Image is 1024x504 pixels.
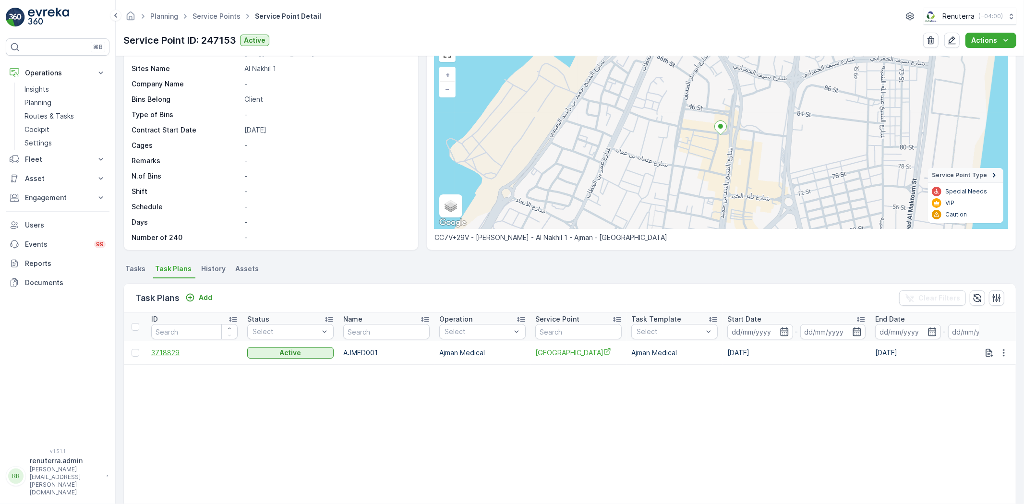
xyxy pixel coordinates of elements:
[25,278,106,288] p: Documents
[924,11,939,22] img: Screenshot_2024-07-26_at_13.33.01.png
[535,348,622,358] span: [GEOGRAPHIC_DATA]
[253,327,319,336] p: Select
[21,136,109,150] a: Settings
[6,254,109,273] a: Reports
[6,216,109,235] a: Users
[30,466,102,496] p: [PERSON_NAME][EMAIL_ADDRESS][PERSON_NAME][DOMAIN_NAME]
[6,188,109,207] button: Engagement
[943,326,946,337] p: -
[932,171,987,179] span: Service Point Type
[244,110,408,120] p: -
[244,187,408,196] p: -
[21,109,109,123] a: Routes & Tasks
[244,95,408,104] p: Client
[928,168,1003,183] summary: Service Point Type
[727,324,793,339] input: dd/mm/yyyy
[132,64,241,73] p: Sites Name
[244,171,408,181] p: -
[247,347,334,359] button: Active
[440,82,455,96] a: Zoom Out
[30,456,102,466] p: renuterra.admin
[6,235,109,254] a: Events99
[727,314,761,324] p: Start Date
[6,456,109,496] button: RRrenuterra.admin[PERSON_NAME][EMAIL_ADDRESS][PERSON_NAME][DOMAIN_NAME]
[151,348,238,358] a: 3718829
[132,217,241,227] p: Days
[437,216,469,229] a: Open this area in Google Maps (opens a new window)
[434,233,1008,242] p: CC7V+29V - [PERSON_NAME] - Al Nakhil 1 - Ajman - [GEOGRAPHIC_DATA]
[125,264,145,274] span: Tasks
[24,111,74,121] p: Routes & Tasks
[445,85,450,93] span: −
[446,71,450,79] span: +
[870,341,1018,364] td: [DATE]
[135,291,180,305] p: Task Plans
[240,35,269,46] button: Active
[28,8,69,27] img: logo_light-DOdMpM7g.png
[244,233,408,242] p: -
[8,468,24,484] div: RR
[132,349,139,357] div: Toggle Row Selected
[93,43,103,51] p: ⌘B
[795,326,798,337] p: -
[24,84,49,94] p: Insights
[899,290,966,306] button: Clear Filters
[132,187,241,196] p: Shift
[132,233,241,242] p: Number of 240
[440,68,455,82] a: Zoom In
[723,341,870,364] td: [DATE]
[945,188,987,195] p: Special Needs
[132,171,241,181] p: N.of Bins
[123,33,236,48] p: Service Point ID: 247153
[875,324,941,339] input: dd/mm/yyyy
[21,96,109,109] a: Planning
[924,8,1016,25] button: Renuterra(+04:00)
[25,240,88,249] p: Events
[235,264,259,274] span: Assets
[151,324,238,339] input: Search
[971,36,997,45] p: Actions
[800,324,866,339] input: dd/mm/yyyy
[132,156,241,166] p: Remarks
[150,12,178,20] a: Planning
[132,95,241,104] p: Bins Belong
[945,199,954,207] p: VIP
[181,292,216,303] button: Add
[25,68,90,78] p: Operations
[244,141,408,150] p: -
[942,12,975,21] p: Renuterra
[440,195,461,216] a: Layers
[535,314,579,324] p: Service Point
[25,174,90,183] p: Asset
[25,193,90,203] p: Engagement
[875,314,905,324] p: End Date
[6,273,109,292] a: Documents
[21,83,109,96] a: Insights
[24,98,51,108] p: Planning
[637,327,703,336] p: Select
[132,141,241,150] p: Cages
[21,123,109,136] a: Cockpit
[247,314,269,324] p: Status
[193,12,241,20] a: Service Points
[6,169,109,188] button: Asset
[244,79,408,89] p: -
[24,138,52,148] p: Settings
[244,156,408,166] p: -
[253,12,323,21] span: Service Point Detail
[25,220,106,230] p: Users
[125,14,136,23] a: Homepage
[535,348,622,358] a: Yaseen Medical Centre
[439,314,472,324] p: Operation
[6,448,109,454] span: v 1.51.1
[6,150,109,169] button: Fleet
[244,64,408,73] p: Al Nakhil 1
[6,8,25,27] img: logo
[978,12,1003,20] p: ( +04:00 )
[437,216,469,229] img: Google
[343,314,362,324] p: Name
[280,348,301,358] p: Active
[151,314,158,324] p: ID
[96,240,104,248] p: 99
